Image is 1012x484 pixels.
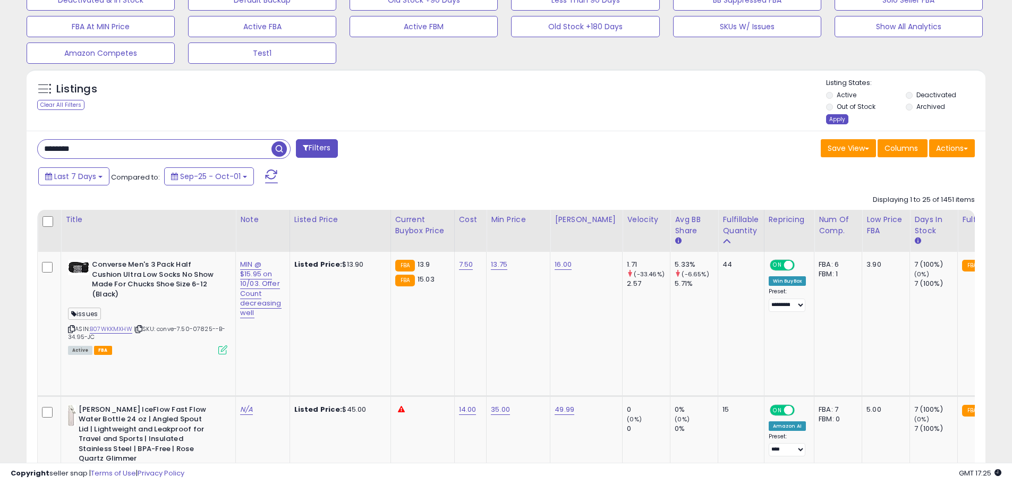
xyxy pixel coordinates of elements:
[164,167,254,185] button: Sep-25 - Oct-01
[68,308,101,320] span: issues
[866,214,905,236] div: Low Price FBA
[459,404,477,415] a: 14.00
[675,214,713,236] div: Avg BB Share
[627,279,670,288] div: 2.57
[914,236,921,246] small: Days In Stock.
[11,468,49,478] strong: Copyright
[91,468,136,478] a: Terms of Use
[65,214,231,225] div: Title
[92,260,221,302] b: Converse Men's 3 Pack Half Cushion Ultra Low Socks No Show Made For Chucks Shoe Size 6-12 (Black)
[873,195,975,205] div: Displaying 1 to 25 of 1451 items
[959,468,1001,478] span: 2025-10-9 17:25 GMT
[627,260,670,269] div: 1.71
[826,114,848,124] div: Apply
[68,325,226,341] span: | SKU: conve-7.50-07825--B-34.95-JC
[819,405,854,414] div: FBA: 7
[459,214,482,225] div: Cost
[511,16,659,37] button: Old Stock +180 Days
[395,275,415,286] small: FBA
[771,261,784,270] span: ON
[914,214,953,236] div: Days In Stock
[675,405,718,414] div: 0%
[555,259,572,270] a: 16.00
[929,139,975,157] button: Actions
[627,415,642,423] small: (0%)
[914,279,957,288] div: 7 (100%)
[11,469,184,479] div: seller snap | |
[914,424,957,434] div: 7 (100%)
[627,424,670,434] div: 0
[37,100,84,110] div: Clear All Filters
[837,102,875,111] label: Out of Stock
[395,214,450,236] div: Current Buybox Price
[769,214,810,225] div: Repricing
[826,78,985,88] p: Listing States:
[418,274,435,284] span: 15.03
[916,90,956,99] label: Deactivated
[27,16,175,37] button: FBA At MIN Price
[491,259,507,270] a: 13.75
[418,259,430,269] span: 13.9
[962,260,982,271] small: FBA
[722,214,759,236] div: Fulfillable Quantity
[240,404,253,415] a: N/A
[866,405,902,414] div: 5.00
[491,214,546,225] div: Min Price
[914,405,957,414] div: 7 (100%)
[111,172,160,182] span: Compared to:
[675,260,718,269] div: 5.33%
[914,415,929,423] small: (0%)
[885,143,918,154] span: Columns
[916,102,945,111] label: Archived
[90,325,132,334] a: B07WKKMXHW
[94,346,112,355] span: FBA
[793,261,810,270] span: OFF
[771,405,784,414] span: ON
[68,260,89,275] img: 41boDshFj+L._SL40_.jpg
[68,405,76,426] img: 317ufrotAHL._SL40_.jpg
[675,424,718,434] div: 0%
[673,16,821,37] button: SKUs W/ Issues
[54,171,96,182] span: Last 7 Days
[819,269,854,279] div: FBM: 1
[819,414,854,424] div: FBM: 0
[634,270,664,278] small: (-33.46%)
[675,279,718,288] div: 5.71%
[180,171,241,182] span: Sep-25 - Oct-01
[675,236,681,246] small: Avg BB Share.
[962,214,1005,225] div: Fulfillment
[491,404,510,415] a: 35.00
[769,276,806,286] div: Win BuyBox
[56,82,97,97] h5: Listings
[294,404,343,414] b: Listed Price:
[627,214,666,225] div: Velocity
[79,405,208,466] b: [PERSON_NAME] IceFlow Fast Flow Water Bottle 24 oz | Angled Spout Lid | Lightweight and Leakproof...
[188,43,336,64] button: Test1
[555,214,618,225] div: [PERSON_NAME]
[722,405,755,414] div: 15
[682,270,709,278] small: (-6.65%)
[459,259,473,270] a: 7.50
[962,405,982,417] small: FBA
[138,468,184,478] a: Privacy Policy
[38,167,109,185] button: Last 7 Days
[294,214,386,225] div: Listed Price
[294,405,382,414] div: $45.00
[68,346,92,355] span: All listings currently available for purchase on Amazon
[835,16,983,37] button: Show All Analytics
[627,405,670,414] div: 0
[555,404,574,415] a: 49.99
[878,139,928,157] button: Columns
[68,260,227,353] div: ASIN:
[837,90,856,99] label: Active
[350,16,498,37] button: Active FBM
[296,139,337,158] button: Filters
[240,259,282,318] a: MIN @ $15.95 on 10/03. Offer Count decreasing well
[914,270,929,278] small: (0%)
[27,43,175,64] button: Amazon Competes
[821,139,876,157] button: Save View
[819,260,854,269] div: FBA: 6
[294,259,343,269] b: Listed Price:
[914,260,957,269] div: 7 (100%)
[188,16,336,37] button: Active FBA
